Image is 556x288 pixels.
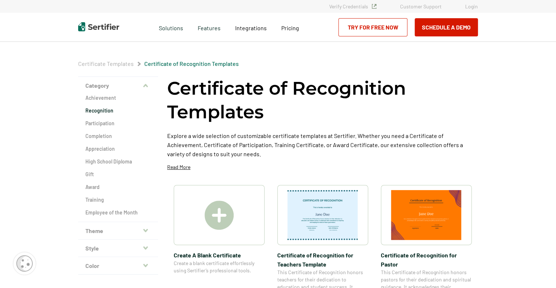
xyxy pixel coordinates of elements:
[338,18,407,36] a: Try for Free Now
[85,133,151,140] a: Completion
[78,240,158,257] button: Style
[78,22,119,31] img: Sertifier | Digital Credentialing Platform
[391,190,462,240] img: Certificate of Recognition for Pastor
[205,201,234,230] img: Create A Blank Certificate
[85,107,151,114] a: Recognition
[78,257,158,275] button: Color
[78,222,158,240] button: Theme
[85,94,151,102] a: Achievement
[85,184,151,191] a: Award
[78,94,158,222] div: Category
[198,23,221,32] span: Features
[85,171,151,178] a: Gift
[159,23,183,32] span: Solutions
[167,163,190,171] p: Read More
[85,158,151,165] a: High School Diploma
[235,23,267,32] a: Integrations
[381,250,472,269] span: Certificate of Recognition for Pastor
[167,76,478,124] h1: Certificate of Recognition Templates
[277,250,368,269] span: Certificate of Recognition for Teachers Template
[16,255,33,272] img: Cookie Popup Icon
[415,18,478,36] button: Schedule a Demo
[281,23,299,32] a: Pricing
[174,250,265,260] span: Create A Blank Certificate
[78,60,239,67] div: Breadcrumb
[372,4,376,9] img: Verified
[235,24,267,31] span: Integrations
[85,145,151,153] a: Appreciation
[520,253,556,288] iframe: Chat Widget
[400,3,442,9] a: Customer Support
[78,60,134,67] a: Certificate Templates
[465,3,478,9] a: Login
[281,24,299,31] span: Pricing
[85,196,151,204] a: Training
[85,209,151,216] a: Employee of the Month
[329,3,376,9] a: Verify Credentials
[167,131,478,158] p: Explore a wide selection of customizable certificate templates at Sertifier. Whether you need a C...
[287,190,358,240] img: Certificate of Recognition for Teachers Template
[85,120,151,127] a: Participation
[174,260,265,274] span: Create a blank certificate effortlessly using Sertifier’s professional tools.
[144,60,239,67] a: Certificate of Recognition Templates
[78,77,158,94] button: Category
